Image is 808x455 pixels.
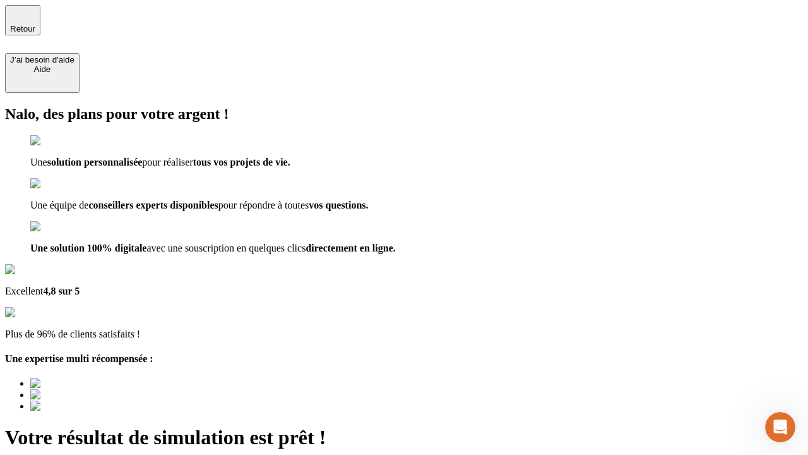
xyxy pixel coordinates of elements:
[30,157,47,167] span: Une
[5,53,80,93] button: J’ai besoin d'aideAide
[30,200,88,210] span: Une équipe de
[10,55,74,64] div: J’ai besoin d'aide
[306,243,395,253] span: directement en ligne.
[10,64,74,74] div: Aide
[30,178,85,190] img: checkmark
[30,401,147,412] img: Best savings advice award
[47,157,143,167] span: solution personnalisée
[5,264,78,276] img: Google Review
[43,286,80,296] span: 4,8 sur 5
[5,286,43,296] span: Excellent
[30,243,146,253] span: Une solution 100% digitale
[146,243,306,253] span: avec une souscription en quelques clics
[10,24,35,33] span: Retour
[193,157,290,167] span: tous vos projets de vie.
[5,353,803,365] h4: Une expertise multi récompensée :
[309,200,368,210] span: vos questions.
[5,307,68,318] img: reviews stars
[5,5,40,35] button: Retour
[5,329,803,340] p: Plus de 96% de clients satisfaits !
[30,135,85,147] img: checkmark
[218,200,309,210] span: pour répondre à toutes
[5,106,803,123] h2: Nalo, des plans pour votre argent !
[142,157,193,167] span: pour réaliser
[30,378,147,389] img: Best savings advice award
[88,200,218,210] span: conseillers experts disponibles
[5,426,803,449] h1: Votre résultat de simulation est prêt !
[765,412,795,442] iframe: Intercom live chat
[30,221,85,233] img: checkmark
[30,389,147,401] img: Best savings advice award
